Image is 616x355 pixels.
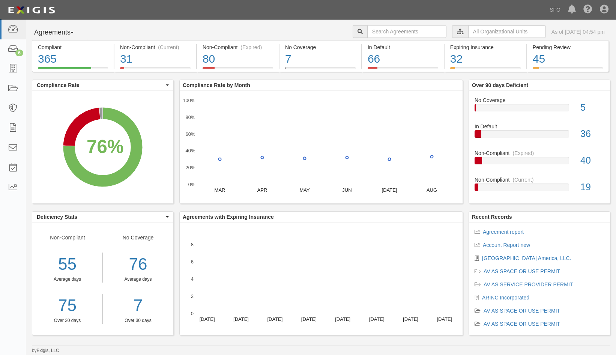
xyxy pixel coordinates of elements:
a: No Coverage7 [279,67,361,73]
a: 7 [108,294,168,317]
a: No Coverage5 [475,96,604,123]
div: Average days [32,276,102,283]
text: [DATE] [403,316,418,322]
text: 0% [188,182,195,187]
a: Non-Compliant(Expired)80 [197,67,279,73]
b: Agreements with Expiring Insurance [183,214,274,220]
div: 36 [575,127,610,141]
text: 8 [191,242,194,247]
div: 45 [533,51,603,67]
a: SFO [546,2,564,17]
small: by [32,347,59,354]
text: [DATE] [267,316,282,322]
div: 76 [108,253,168,276]
div: Non-Compliant (Expired) [203,44,273,51]
a: In Default36 [475,123,604,149]
span: Compliance Rate [37,81,164,89]
div: 19 [575,181,610,194]
div: Over 30 days [108,317,168,324]
b: Over 90 days Deficient [472,82,528,88]
div: 6 [15,50,23,56]
text: AUG [427,187,437,193]
text: 4 [191,276,194,282]
a: [GEOGRAPHIC_DATA] America, LLC. [482,255,571,261]
a: ARINC Incorporated [482,295,529,301]
a: Non-Compliant(Expired)40 [475,149,604,176]
a: In Default66 [362,67,444,73]
input: Search Agreements [367,25,446,38]
text: [DATE] [233,316,249,322]
a: Account Report new [483,242,530,248]
a: Agreement report [483,229,524,235]
text: 80% [185,114,195,120]
a: Non-Compliant(Current)19 [475,176,604,197]
div: Over 30 days [32,317,102,324]
div: No Coverage [285,44,356,51]
div: Expiring Insurance [450,44,521,51]
div: Compliant [38,44,108,51]
div: 365 [38,51,108,67]
text: 6 [191,259,194,265]
input: All Organizational Units [468,25,546,38]
div: 31 [120,51,191,67]
div: 32 [450,51,521,67]
div: (Expired) [512,149,534,157]
text: [DATE] [335,316,350,322]
div: No Coverage [469,96,610,104]
a: AV AS SPACE OR USE PERMIT [484,308,560,314]
text: APR [257,187,267,193]
a: Compliant365 [32,67,114,73]
div: 66 [368,51,438,67]
div: 76% [87,134,124,160]
div: Pending Review [533,44,603,51]
div: Non-Compliant (Current) [120,44,191,51]
a: Exigis, LLC [37,348,59,353]
a: Non-Compliant(Current)31 [114,67,196,73]
div: (Expired) [240,44,262,51]
div: 40 [575,154,610,167]
text: MAY [299,187,310,193]
b: Compliance Rate by Month [183,82,250,88]
text: 60% [185,131,195,137]
text: MAR [215,187,225,193]
div: 75 [32,294,102,317]
div: 80 [203,51,273,67]
div: Non-Compliant [469,176,610,184]
text: 100% [183,98,195,103]
text: [DATE] [200,316,215,322]
svg: A chart. [180,91,463,203]
button: Deficiency Stats [32,212,173,222]
div: 5 [575,101,610,114]
b: Recent Records [472,214,512,220]
text: [DATE] [382,187,397,193]
div: (Current) [158,44,179,51]
a: Expiring Insurance32 [445,67,526,73]
div: (Current) [512,176,533,184]
text: [DATE] [437,316,452,322]
div: 7 [285,51,356,67]
text: 2 [191,293,194,299]
button: Agreements [32,25,88,40]
text: [DATE] [301,316,317,322]
text: [DATE] [369,316,385,322]
i: Help Center - Complianz [583,5,592,14]
div: Non-Compliant [469,149,610,157]
a: AV AS SPACE OR USE PERMIT [484,321,560,327]
a: Pending Review45 [527,67,609,73]
svg: A chart. [180,223,463,335]
div: In Default [469,123,610,130]
text: JUN [342,187,352,193]
a: AV AS SPACE OR USE PERMIT [484,268,560,274]
text: 20% [185,165,195,170]
div: As of [DATE] 04:54 pm [551,28,605,36]
span: Deficiency Stats [37,213,164,221]
img: logo-5460c22ac91f19d4615b14bd174203de0afe785f0fc80cf4dbbc73dc1793850b.png [6,3,57,17]
text: 40% [185,148,195,153]
div: Non-Compliant [32,234,103,324]
svg: A chart. [32,91,173,203]
text: 0 [191,311,194,316]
